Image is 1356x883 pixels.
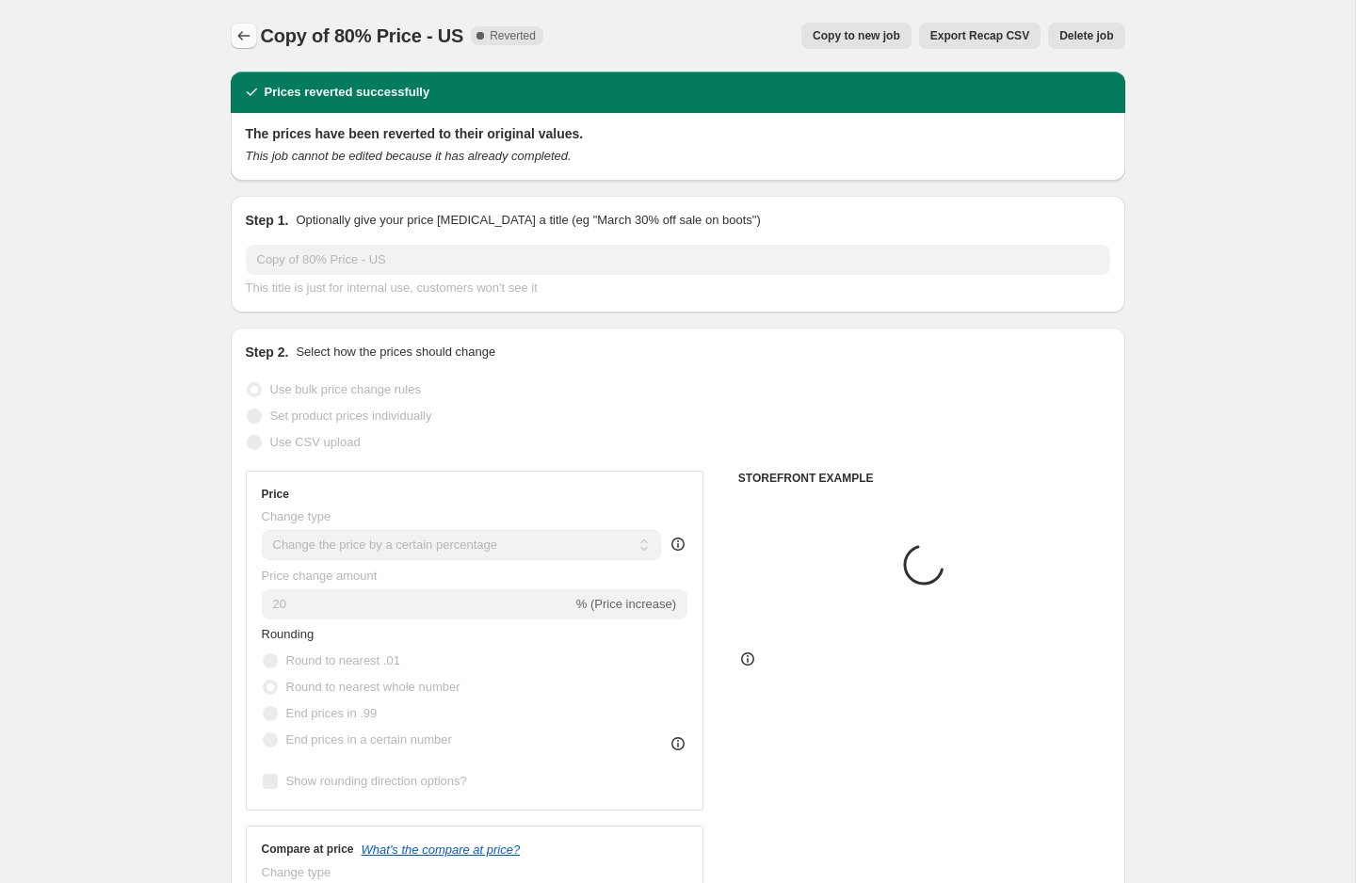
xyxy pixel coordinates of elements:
span: Copy to new job [813,28,900,43]
i: This job cannot be edited because it has already completed. [246,149,572,163]
button: What's the compare at price? [362,843,521,857]
input: -15 [262,589,573,619]
h2: Step 2. [246,343,289,361]
span: Use CSV upload [270,435,361,449]
button: Delete job [1048,23,1124,49]
span: Round to nearest whole number [286,680,460,694]
span: Set product prices individually [270,409,432,423]
h3: Price [262,487,289,502]
div: help [669,535,687,554]
span: End prices in a certain number [286,732,452,747]
h2: Step 1. [246,211,289,230]
p: Optionally give your price [MEDICAL_DATA] a title (eg "March 30% off sale on boots") [296,211,760,230]
input: 30% off holiday sale [246,245,1110,275]
span: Reverted [490,28,536,43]
p: Select how the prices should change [296,343,495,361]
span: Export Recap CSV [930,28,1029,43]
h2: The prices have been reverted to their original values. [246,124,1110,143]
button: Price change jobs [231,23,257,49]
button: Copy to new job [801,23,912,49]
span: Change type [262,865,331,879]
span: Change type [262,509,331,523]
h3: Compare at price [262,842,354,857]
span: Copy of 80% Price - US [261,25,464,46]
h6: STOREFRONT EXAMPLE [738,471,1110,486]
span: Rounding [262,627,315,641]
span: End prices in .99 [286,706,378,720]
span: Show rounding direction options? [286,774,467,788]
span: Price change amount [262,569,378,583]
span: % (Price increase) [576,597,676,611]
span: This title is just for internal use, customers won't see it [246,281,538,295]
span: Use bulk price change rules [270,382,421,396]
span: Round to nearest .01 [286,653,400,667]
span: Delete job [1059,28,1113,43]
h2: Prices reverted successfully [265,83,430,102]
button: Export Recap CSV [919,23,1041,49]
